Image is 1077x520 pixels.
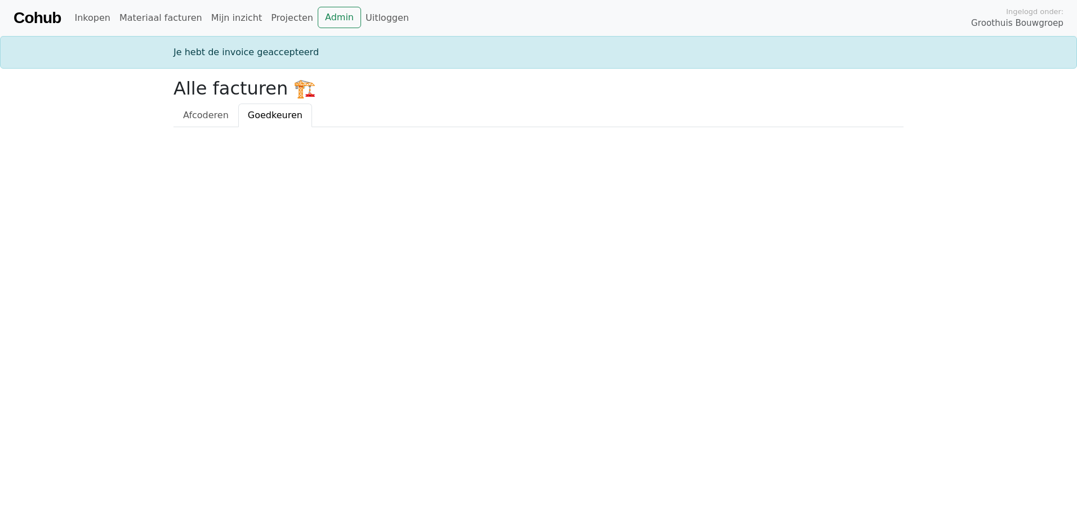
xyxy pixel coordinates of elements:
[173,104,238,127] a: Afcoderen
[173,78,904,99] h2: Alle facturen 🏗️
[1006,6,1063,17] span: Ingelogd onder:
[318,7,361,28] a: Admin
[115,7,207,29] a: Materiaal facturen
[183,110,229,120] span: Afcoderen
[238,104,312,127] a: Goedkeuren
[207,7,267,29] a: Mijn inzicht
[266,7,318,29] a: Projecten
[971,17,1063,30] span: Groothuis Bouwgroep
[14,5,61,32] a: Cohub
[361,7,413,29] a: Uitloggen
[248,110,302,120] span: Goedkeuren
[167,46,910,59] div: Je hebt de invoice geaccepteerd
[70,7,114,29] a: Inkopen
